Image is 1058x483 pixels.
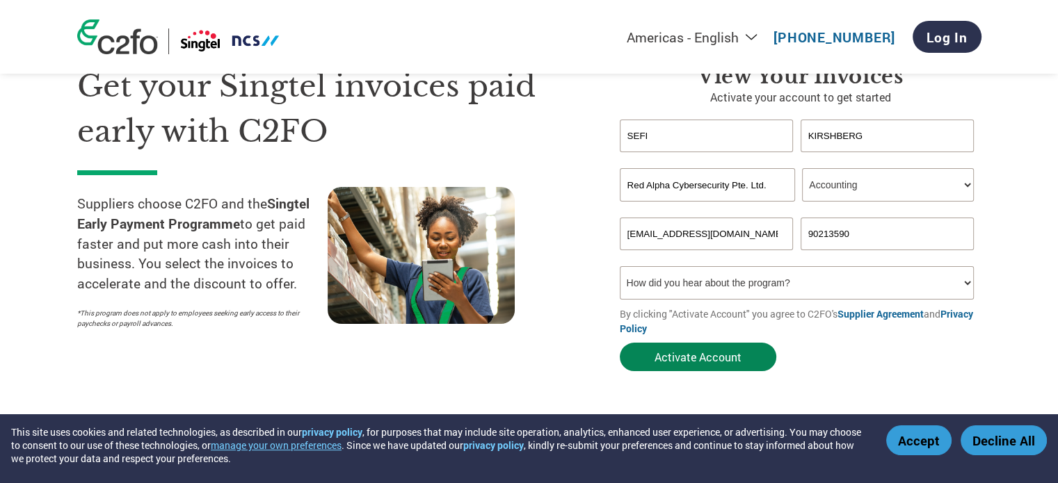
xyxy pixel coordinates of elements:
[801,218,975,250] input: Phone*
[620,306,981,336] p: By clicking "Activate Account" you agree to C2FO's and
[801,154,975,163] div: Invalid last name or last name is too long
[886,425,952,455] button: Accept
[620,89,981,106] p: Activate your account to get started
[77,194,328,294] p: Suppliers choose C2FO and the to get paid faster and put more cash into their business. You selec...
[463,439,524,452] a: privacy policy
[77,64,578,154] h1: Get your Singtel invoices paid early with C2FO
[11,425,866,465] div: This site uses cookies and related technologies, as described in our , for purposes that may incl...
[620,343,776,371] button: Activate Account
[302,425,362,439] a: privacy policy
[620,64,981,89] h3: View your invoices
[801,120,975,152] input: Last Name*
[801,252,975,261] div: Inavlid Phone Number
[913,21,981,53] a: Log In
[620,154,794,163] div: Invalid first name or first name is too long
[620,307,973,335] a: Privacy Policy
[620,120,794,152] input: First Name*
[961,425,1047,455] button: Decline All
[77,19,158,54] img: c2fo logo
[620,168,795,202] input: Your company name*
[179,28,280,54] img: Singtel
[620,203,975,212] div: Invalid company name or company name is too long
[211,439,342,452] button: manage your own preferences
[837,307,924,320] a: Supplier Agreement
[620,252,794,261] div: Inavlid Email Address
[77,308,314,329] p: *This program does not apply to employees seeking early access to their paychecks or payroll adva...
[774,28,895,46] a: [PHONE_NUMBER]
[802,168,974,202] select: Title/Role
[620,218,794,250] input: Invalid Email format
[77,195,310,232] strong: Singtel Early Payment Programme
[328,187,515,324] img: supply chain worker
